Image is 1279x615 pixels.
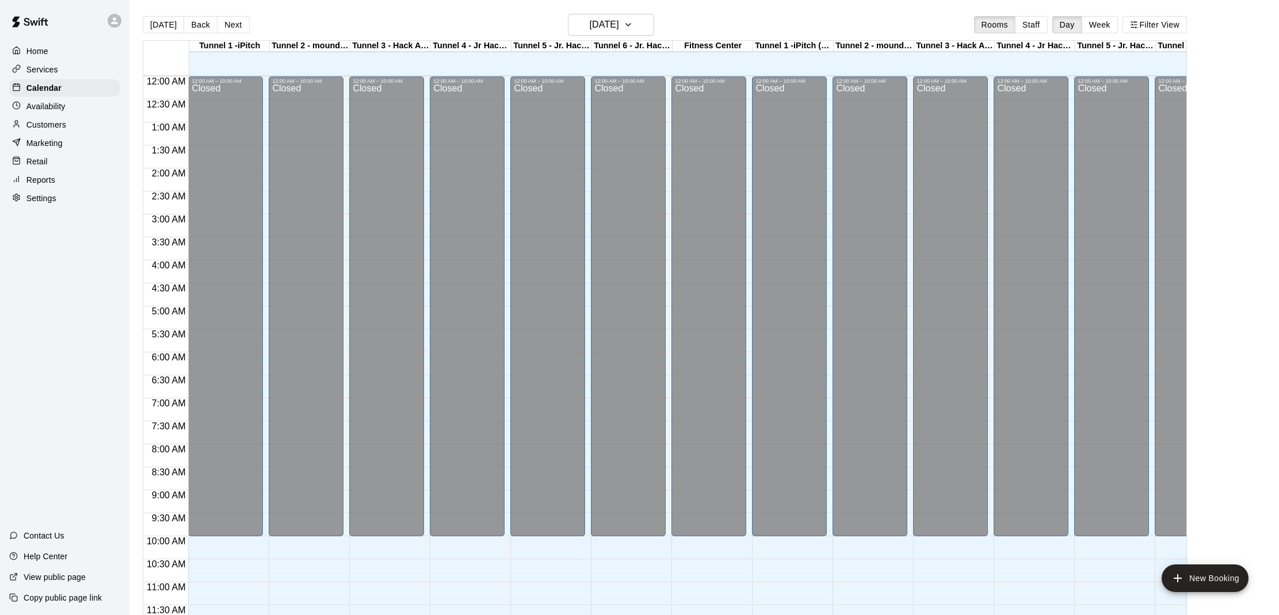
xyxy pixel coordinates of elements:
[913,76,988,536] div: 12:00 AM – 10:00 AM: Closed
[510,76,585,536] div: 12:00 AM – 10:00 AM: Closed
[149,421,189,431] span: 7:30 AM
[1158,78,1226,84] div: 12:00 AM – 10:00 AM
[433,78,501,84] div: 12:00 AM – 10:00 AM
[149,306,189,316] span: 5:00 AM
[1156,41,1236,52] div: Tunnel 6 - Jr. Hack Attack (guest pass)
[589,17,618,33] h6: [DATE]
[974,16,1015,33] button: Rooms
[1078,84,1146,540] div: Closed
[1162,564,1249,592] button: add
[755,84,823,540] div: Closed
[149,375,189,385] span: 6:30 AM
[1082,16,1118,33] button: Week
[9,116,120,133] a: Customers
[144,76,189,86] span: 12:00 AM
[272,78,340,84] div: 12:00 AM – 10:00 AM
[26,174,55,186] p: Reports
[9,43,120,60] a: Home
[26,45,48,57] p: Home
[149,214,189,224] span: 3:00 AM
[1158,84,1226,540] div: Closed
[26,82,62,94] p: Calendar
[917,78,984,84] div: 12:00 AM – 10:00 AM
[188,76,263,536] div: 12:00 AM – 10:00 AM: Closed
[149,122,189,132] span: 1:00 AM
[149,283,189,293] span: 4:30 AM
[350,41,431,52] div: Tunnel 3 - Hack Attack
[675,78,743,84] div: 12:00 AM – 10:00 AM
[149,352,189,362] span: 6:00 AM
[9,190,120,207] a: Settings
[9,171,120,189] a: Reports
[189,41,270,52] div: Tunnel 1 -iPitch
[9,61,120,78] a: Services
[149,490,189,500] span: 9:00 AM
[1155,76,1230,536] div: 12:00 AM – 10:00 AM: Closed
[24,551,67,562] p: Help Center
[1123,16,1187,33] button: Filter View
[349,76,424,536] div: 12:00 AM – 10:00 AM: Closed
[1074,76,1149,536] div: 12:00 AM – 10:00 AM: Closed
[514,84,582,540] div: Closed
[568,14,654,36] button: [DATE]
[995,41,1075,52] div: Tunnel 4 - Jr Hack Attack (guest pass)
[353,78,421,84] div: 12:00 AM – 10:00 AM
[1078,78,1146,84] div: 12:00 AM – 10:00 AM
[833,76,907,536] div: 12:00 AM – 10:00 AM: Closed
[836,84,904,540] div: Closed
[9,153,120,170] a: Retail
[1015,16,1048,33] button: Staff
[143,16,184,33] button: [DATE]
[353,84,421,540] div: Closed
[431,41,511,52] div: Tunnel 4 - Jr Hack Attack
[26,137,63,149] p: Marketing
[149,191,189,201] span: 2:30 AM
[9,79,120,97] a: Calendar
[149,467,189,477] span: 8:30 AM
[836,78,904,84] div: 12:00 AM – 10:00 AM
[149,145,189,155] span: 1:30 AM
[511,41,592,52] div: Tunnel 5 - Jr. Hack Attack
[755,78,823,84] div: 12:00 AM – 10:00 AM
[1052,16,1082,33] button: Day
[26,156,48,167] p: Retail
[834,41,914,52] div: Tunnel 2 - mounds and MOCAP (guest pass)
[514,78,582,84] div: 12:00 AM – 10:00 AM
[149,513,189,523] span: 9:30 AM
[994,76,1068,536] div: 12:00 AM – 10:00 AM: Closed
[26,193,56,204] p: Settings
[997,84,1065,540] div: Closed
[217,16,249,33] button: Next
[433,84,501,540] div: Closed
[997,78,1065,84] div: 12:00 AM – 10:00 AM
[9,98,120,115] a: Availability
[594,78,662,84] div: 12:00 AM – 10:00 AM
[149,398,189,408] span: 7:00 AM
[144,559,189,569] span: 10:30 AM
[753,41,834,52] div: Tunnel 1 -iPitch (guest pass)
[272,84,340,540] div: Closed
[752,76,827,536] div: 12:00 AM – 10:00 AM: Closed
[192,78,259,84] div: 12:00 AM – 10:00 AM
[9,134,120,152] a: Marketing
[24,592,102,604] p: Copy public page link
[1075,41,1156,52] div: Tunnel 5 - Jr. Hack Attack (guest pass)
[149,260,189,270] span: 4:00 AM
[673,41,753,52] div: Fitness Center
[26,101,66,112] p: Availability
[594,84,662,540] div: Closed
[26,119,66,130] p: Customers
[24,530,64,541] p: Contact Us
[26,64,58,75] p: Services
[591,76,666,536] div: 12:00 AM – 10:00 AM: Closed
[914,41,995,52] div: Tunnel 3 - Hack Attack (guest pass)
